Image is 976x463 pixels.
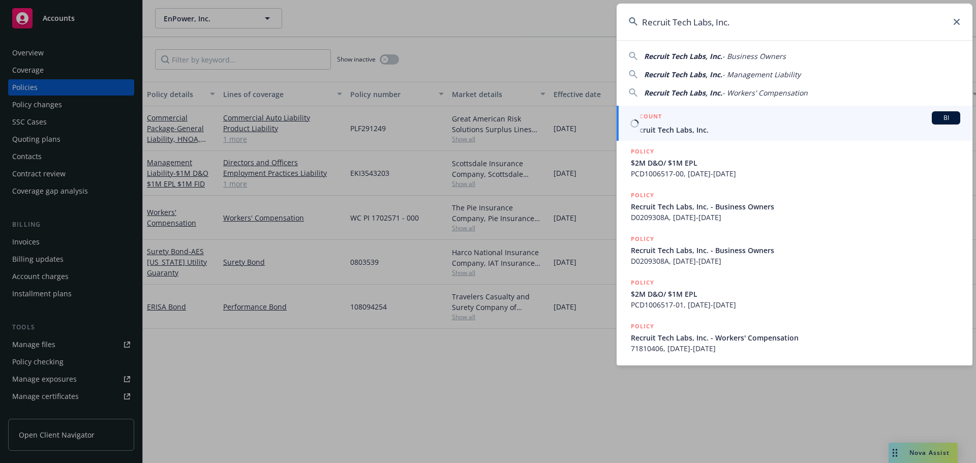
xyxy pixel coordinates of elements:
span: Recruit Tech Labs, Inc. - Workers' Compensation [631,332,960,343]
a: POLICYRecruit Tech Labs, Inc. - Business OwnersD0209308A, [DATE]-[DATE] [617,228,972,272]
span: 71810406, [DATE]-[DATE] [631,343,960,354]
span: - Management Liability [722,70,801,79]
a: POLICYRecruit Tech Labs, Inc. - Business OwnersD0209308A, [DATE]-[DATE] [617,184,972,228]
h5: POLICY [631,321,654,331]
span: Recruit Tech Labs, Inc. - Business Owners [631,245,960,256]
a: POLICYRecruit Tech Labs, Inc. - Workers' Compensation71810406, [DATE]-[DATE] [617,316,972,359]
span: Recruit Tech Labs, Inc. - Business Owners [631,201,960,212]
a: ACCOUNTBIRecruit Tech Labs, Inc. [617,106,972,141]
span: D0209308A, [DATE]-[DATE] [631,256,960,266]
input: Search... [617,4,972,40]
span: PCD1006517-01, [DATE]-[DATE] [631,299,960,310]
a: POLICY$2M D&O/ $1M EPLPCD1006517-01, [DATE]-[DATE] [617,272,972,316]
span: $2M D&O/ $1M EPL [631,289,960,299]
h5: POLICY [631,277,654,288]
span: - Business Owners [722,51,786,61]
span: Recruit Tech Labs, Inc. [644,70,722,79]
span: Recruit Tech Labs, Inc. [644,51,722,61]
h5: POLICY [631,146,654,157]
h5: ACCOUNT [631,111,662,124]
span: - Workers' Compensation [722,88,808,98]
span: Recruit Tech Labs, Inc. [631,125,960,135]
h5: POLICY [631,234,654,244]
a: POLICY$2M D&O/ $1M EPLPCD1006517-00, [DATE]-[DATE] [617,141,972,184]
span: $2M D&O/ $1M EPL [631,158,960,168]
span: BI [936,113,956,122]
span: D0209308A, [DATE]-[DATE] [631,212,960,223]
span: PCD1006517-00, [DATE]-[DATE] [631,168,960,179]
span: Recruit Tech Labs, Inc. [644,88,722,98]
h5: POLICY [631,190,654,200]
